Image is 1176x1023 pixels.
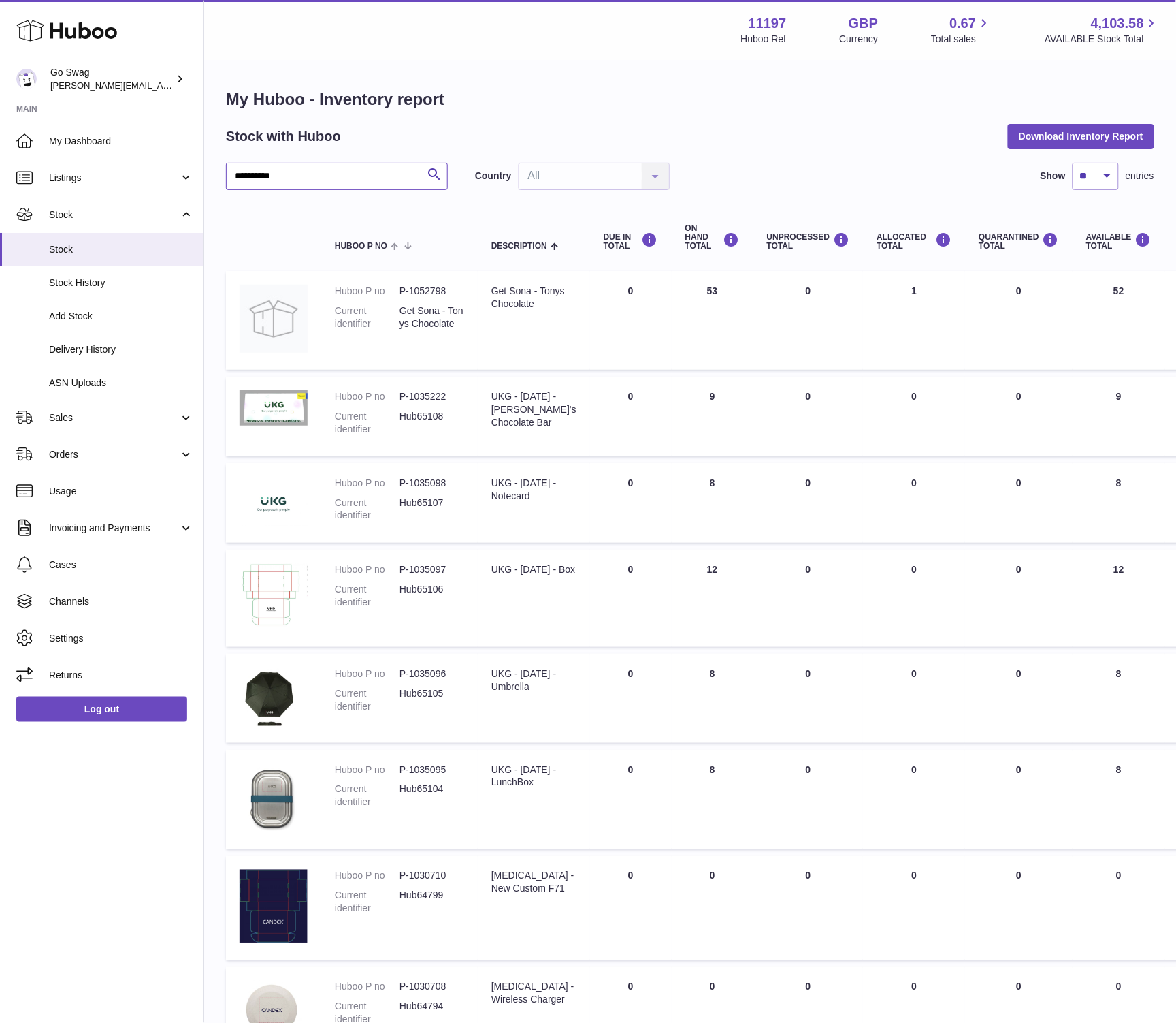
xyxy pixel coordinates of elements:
span: 0 [1016,564,1022,575]
span: 0.67 [950,14,977,33]
h1: My Huboo - Inventory report [226,89,1154,110]
td: 0 [590,654,672,743]
td: 0 [863,856,965,960]
span: Stock [49,208,179,221]
dd: Hub65107 [399,497,464,522]
dt: Huboo P no [335,563,399,576]
div: UKG - [DATE] - Notecard [491,477,576,503]
span: Usage [49,485,193,498]
td: 0 [1073,856,1165,960]
span: Cases [49,558,193,571]
td: 0 [863,377,965,456]
span: Sales [49,411,179,424]
td: 0 [753,750,864,849]
span: 0 [1016,477,1022,488]
span: 0 [1016,764,1022,775]
label: Show [1041,170,1066,183]
td: 52 [1073,271,1165,370]
span: 0 [1016,981,1022,992]
td: 0 [590,377,672,456]
td: 0 [753,377,864,456]
dd: Get Sona - Tonys Chocolate [399,304,464,330]
span: Channels [49,595,193,608]
td: 0 [863,750,965,849]
img: leigh@goswag.com [16,69,37,89]
dd: P-1035097 [399,563,464,576]
td: 8 [672,654,753,743]
td: 0 [753,654,864,743]
dt: Current identifier [335,687,399,713]
img: product image [240,285,308,353]
div: QUARANTINED Total [979,232,1059,251]
span: Delivery History [49,343,193,356]
div: Get Sona - Tonys Chocolate [491,285,576,311]
dt: Huboo P no [335,390,399,403]
dt: Huboo P no [335,764,399,776]
dd: Hub65108 [399,410,464,436]
span: Settings [49,632,193,645]
div: AVAILABLE Total [1086,232,1151,251]
td: 0 [863,654,965,743]
td: 9 [1073,377,1165,456]
span: ASN Uploads [49,377,193,390]
td: 8 [1073,750,1165,849]
span: Stock History [49,277,193,289]
dd: P-1030710 [399,870,464,883]
img: product image [240,870,308,943]
td: 0 [590,271,672,370]
span: 4,103.58 [1091,14,1144,33]
dd: Hub64799 [399,890,464,915]
span: Listings [49,172,179,185]
td: 53 [672,271,753,370]
div: UKG - [DATE] - Umbrella [491,667,576,693]
dt: Current identifier [335,497,399,522]
button: Download Inventory Report [1008,124,1154,148]
dd: P-1035222 [399,390,464,403]
div: ALLOCATED Total [877,232,951,251]
div: UKG - [DATE] - Box [491,563,576,576]
td: 0 [863,463,965,543]
dt: Current identifier [335,410,399,436]
dt: Current identifier [335,304,399,330]
span: Add Stock [49,310,193,323]
span: Returns [49,669,193,682]
strong: 11197 [749,14,787,33]
td: 8 [672,463,753,543]
div: ON HAND Total [685,224,740,251]
img: product image [240,477,308,526]
img: product image [240,390,308,426]
h2: Stock with Huboo [226,127,341,146]
dd: Hub65104 [399,783,464,809]
div: UKG - [DATE] - [PERSON_NAME]'s Chocolate Bar [491,390,576,429]
td: 1 [863,271,965,370]
td: 12 [1073,550,1165,647]
dd: Hub65106 [399,583,464,609]
div: Huboo Ref [741,33,787,46]
dt: Huboo P no [335,981,399,994]
div: Go Swag [50,66,173,92]
td: 0 [753,463,864,543]
td: 12 [672,550,753,647]
dd: P-1052798 [399,285,464,298]
dt: Huboo P no [335,667,399,680]
td: 8 [1073,463,1165,543]
td: 0 [753,271,864,370]
span: 0 [1016,668,1022,679]
div: UNPROCESSED Total [767,232,850,251]
span: My Dashboard [49,135,193,148]
span: entries [1126,170,1154,183]
td: 0 [590,550,672,647]
dt: Current identifier [335,783,399,809]
td: 8 [672,750,753,849]
dd: P-1035098 [399,477,464,490]
span: [PERSON_NAME][EMAIL_ADDRESS][DOMAIN_NAME] [50,80,273,91]
label: Country [475,170,512,183]
dd: P-1030708 [399,981,464,994]
div: [MEDICAL_DATA] - New Custom F71 [491,870,576,896]
img: product image [240,563,308,630]
div: DUE IN TOTAL [604,232,658,251]
img: product image [240,667,308,726]
dd: P-1035096 [399,667,464,680]
span: Huboo P no [335,242,387,251]
td: 0 [753,550,864,647]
